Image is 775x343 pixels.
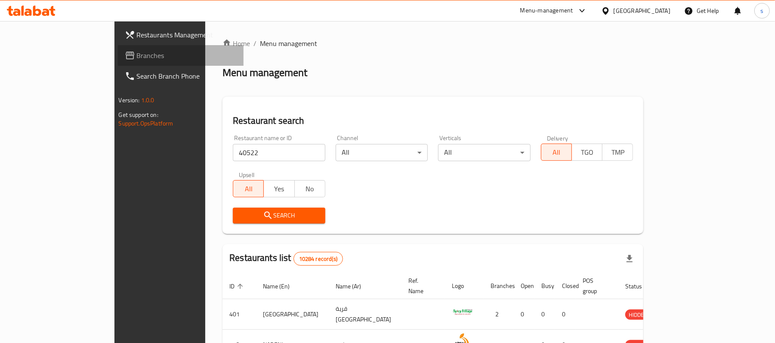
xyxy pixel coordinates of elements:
[547,135,568,141] label: Delivery
[625,281,653,291] span: Status
[256,299,329,330] td: [GEOGRAPHIC_DATA]
[229,281,246,291] span: ID
[534,299,555,330] td: 0
[267,183,291,195] span: Yes
[545,146,568,159] span: All
[571,144,602,161] button: TGO
[229,251,343,266] h2: Restaurants list
[119,109,158,120] span: Get support on:
[408,276,435,296] span: Ref. Name
[294,255,343,263] span: 10284 record(s)
[118,66,244,86] a: Search Branch Phone
[263,180,294,197] button: Yes
[233,180,264,197] button: All
[263,281,301,291] span: Name (En)
[137,71,237,81] span: Search Branch Phone
[336,144,428,161] div: All
[137,30,237,40] span: Restaurants Management
[336,281,372,291] span: Name (Ar)
[222,38,643,49] nav: breadcrumb
[514,299,534,330] td: 0
[118,45,244,66] a: Branches
[118,24,244,45] a: Restaurants Management
[555,273,576,299] th: Closed
[619,248,640,269] div: Export file
[222,66,307,80] h2: Menu management
[260,38,317,49] span: Menu management
[298,183,322,195] span: No
[484,299,514,330] td: 2
[625,310,651,320] span: HIDDEN
[293,252,343,266] div: Total records count
[484,273,514,299] th: Branches
[237,183,260,195] span: All
[137,50,237,61] span: Branches
[240,210,318,221] span: Search
[294,180,325,197] button: No
[534,273,555,299] th: Busy
[233,208,325,224] button: Search
[438,144,531,161] div: All
[329,299,401,330] td: قرية [GEOGRAPHIC_DATA]
[452,302,473,323] img: Spicy Village
[119,118,173,129] a: Support.OpsPlatform
[445,273,484,299] th: Logo
[614,6,670,15] div: [GEOGRAPHIC_DATA]
[514,273,534,299] th: Open
[520,6,573,16] div: Menu-management
[141,95,154,106] span: 1.0.0
[233,114,633,127] h2: Restaurant search
[541,144,572,161] button: All
[583,276,608,296] span: POS group
[555,299,576,330] td: 0
[575,146,599,159] span: TGO
[119,95,140,106] span: Version:
[602,144,633,161] button: TMP
[239,171,255,178] label: Upsell
[233,144,325,161] input: Search for restaurant name or ID..
[253,38,256,49] li: /
[606,146,630,159] span: TMP
[760,6,763,15] span: s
